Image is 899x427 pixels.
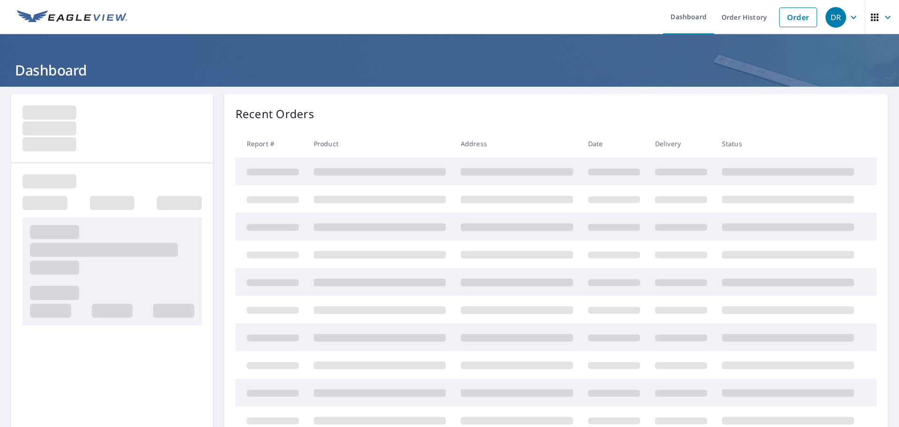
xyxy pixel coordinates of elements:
[17,10,127,24] img: EV Logo
[581,130,648,157] th: Date
[306,130,453,157] th: Product
[648,130,715,157] th: Delivery
[236,105,314,122] p: Recent Orders
[779,7,817,27] a: Order
[825,7,846,28] div: DR
[236,130,306,157] th: Report #
[11,60,888,80] h1: Dashboard
[715,130,862,157] th: Status
[453,130,581,157] th: Address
